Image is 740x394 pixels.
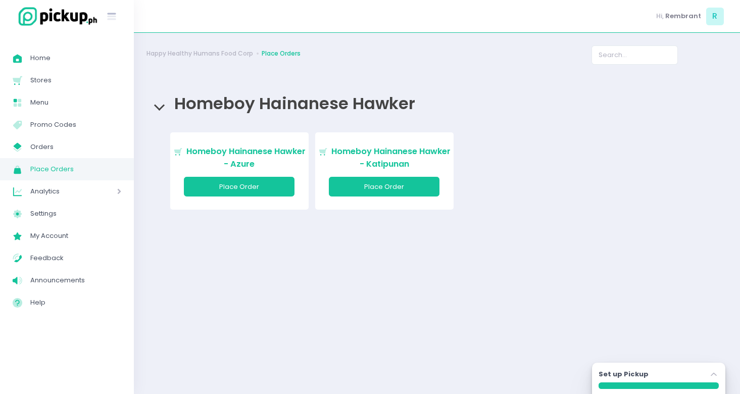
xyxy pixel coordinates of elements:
[30,229,121,242] span: My Account
[599,369,649,379] label: Set up Pickup
[329,177,439,196] button: Place Order
[30,52,121,65] span: Home
[146,84,727,122] div: Homeboy Hainanese Hawker
[656,11,664,21] span: Hi,
[30,207,121,220] span: Settings
[706,8,724,25] span: R
[146,122,727,236] div: Homeboy Hainanese Hawker
[186,145,306,169] span: Homeboy Hainanese Hawker - Azure
[30,96,121,109] span: Menu
[146,49,253,58] a: Happy Healthy Humans Food Corp
[30,140,121,154] span: Orders
[184,177,294,196] button: Place Order
[30,252,121,265] span: Feedback
[13,6,98,27] img: logo
[30,274,121,287] span: Announcements
[169,92,415,115] span: Homeboy Hainanese Hawker
[30,74,121,87] span: Stores
[30,185,88,198] span: Analytics
[30,118,121,131] span: Promo Codes
[591,45,678,65] input: Search...
[30,163,121,176] span: Place Orders
[262,49,301,58] a: Place Orders
[331,145,451,169] span: Homeboy Hainanese Hawker - Katipunan
[665,11,701,21] span: Rembrant
[30,296,121,309] span: Help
